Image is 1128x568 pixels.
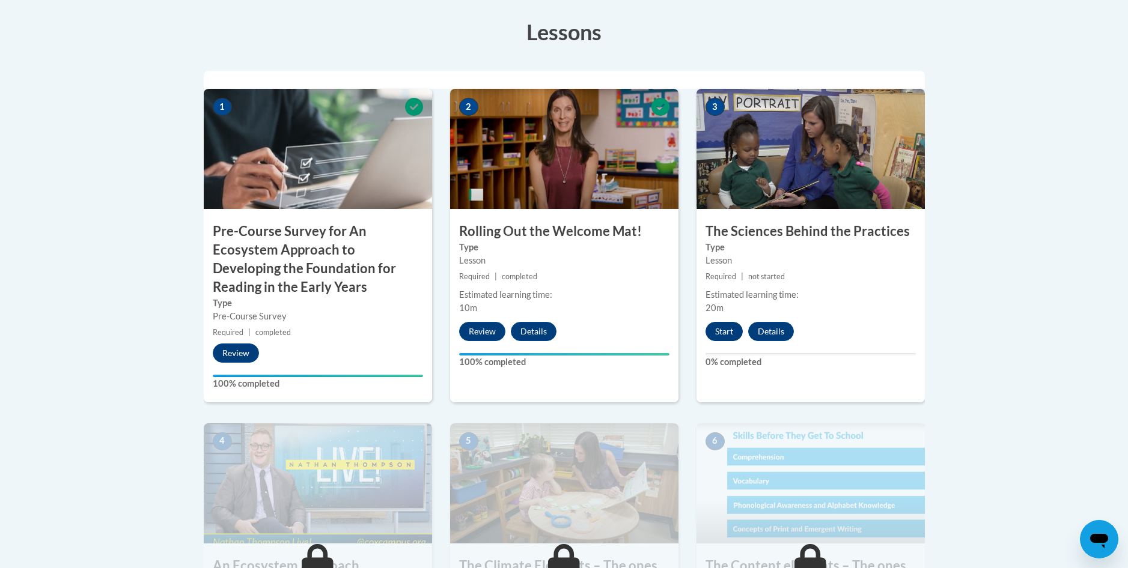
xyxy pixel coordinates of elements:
[706,355,916,369] label: 0% completed
[502,272,537,281] span: completed
[741,272,743,281] span: |
[213,310,423,323] div: Pre-Course Survey
[706,288,916,301] div: Estimated learning time:
[495,272,497,281] span: |
[459,241,669,254] label: Type
[459,272,490,281] span: Required
[213,328,243,337] span: Required
[204,89,432,209] img: Course Image
[459,288,669,301] div: Estimated learning time:
[213,377,423,390] label: 100% completed
[748,322,794,341] button: Details
[459,432,478,450] span: 5
[459,303,477,313] span: 10m
[213,343,259,363] button: Review
[450,89,678,209] img: Course Image
[450,222,678,241] h3: Rolling Out the Welcome Mat!
[697,89,925,209] img: Course Image
[459,254,669,267] div: Lesson
[213,297,423,310] label: Type
[248,328,251,337] span: |
[459,98,478,116] span: 2
[213,432,232,450] span: 4
[697,222,925,241] h3: The Sciences Behind the Practices
[255,328,291,337] span: completed
[450,423,678,543] img: Course Image
[748,272,785,281] span: not started
[1080,520,1118,558] iframe: Button to launch messaging window
[204,17,925,47] h3: Lessons
[459,355,669,369] label: 100% completed
[204,222,432,296] h3: Pre-Course Survey for An Ecosystem Approach to Developing the Foundation for Reading in the Early...
[706,98,725,116] span: 3
[706,303,724,313] span: 20m
[706,254,916,267] div: Lesson
[706,272,736,281] span: Required
[697,423,925,543] img: Course Image
[706,432,725,450] span: 6
[511,322,556,341] button: Details
[706,322,743,341] button: Start
[213,375,423,377] div: Your progress
[213,98,232,116] span: 1
[459,322,505,341] button: Review
[459,353,669,355] div: Your progress
[204,423,432,543] img: Course Image
[706,241,916,254] label: Type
